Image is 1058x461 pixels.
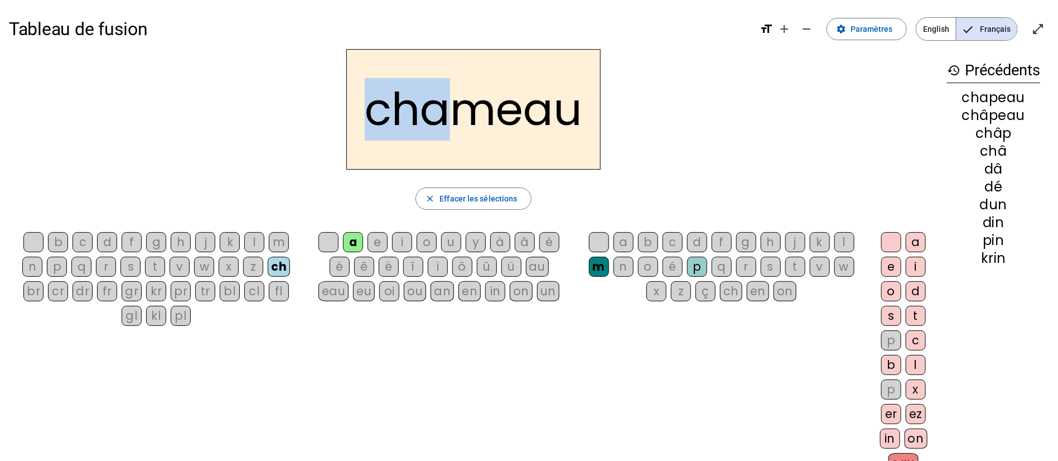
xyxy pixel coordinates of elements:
div: s [120,257,141,277]
div: l [906,355,926,375]
button: Augmenter la taille de la police [773,18,795,40]
div: au [526,257,549,277]
div: gl [122,306,142,326]
div: dé [947,180,1040,194]
div: tr [195,281,215,301]
div: oi [379,281,399,301]
div: b [638,232,658,252]
div: eau [318,281,349,301]
mat-icon: open_in_full [1031,22,1045,36]
div: t [906,306,926,326]
button: Paramètres [827,18,907,40]
div: an [431,281,454,301]
div: z [671,281,691,301]
div: û [477,257,497,277]
div: d [687,232,707,252]
div: w [834,257,854,277]
div: pl [171,306,191,326]
div: i [392,232,412,252]
div: g [146,232,166,252]
div: d [906,281,926,301]
div: p [881,380,901,400]
div: a [906,232,926,252]
div: u [441,232,461,252]
span: Paramètres [851,22,893,36]
div: châp [947,127,1040,140]
div: h [171,232,191,252]
div: cr [48,281,68,301]
div: q [712,257,732,277]
div: dun [947,198,1040,212]
div: ez [906,404,926,424]
div: ë [379,257,399,277]
div: x [219,257,239,277]
div: r [96,257,116,277]
div: é [330,257,350,277]
div: ô [452,257,472,277]
div: i [906,257,926,277]
div: m [589,257,609,277]
div: t [785,257,805,277]
div: ê [354,257,374,277]
div: l [244,232,264,252]
mat-button-toggle-group: Language selection [916,17,1018,41]
div: o [417,232,437,252]
div: in [485,281,505,301]
div: bl [220,281,240,301]
div: q [71,257,91,277]
div: o [881,281,901,301]
div: p [47,257,67,277]
div: o [638,257,658,277]
h1: Tableau de fusion [9,11,751,47]
div: chapeau [947,91,1040,104]
div: pin [947,234,1040,247]
div: a [613,232,634,252]
div: ç [695,281,716,301]
div: f [712,232,732,252]
div: ch [268,257,290,277]
div: br [23,281,44,301]
div: c [73,232,93,252]
div: eu [353,281,375,301]
div: g [736,232,756,252]
div: x [906,380,926,400]
div: c [663,232,683,252]
div: k [220,232,240,252]
div: â [515,232,535,252]
div: ï [428,257,448,277]
div: on [510,281,533,301]
div: en [747,281,769,301]
div: un [537,281,559,301]
div: b [881,355,901,375]
div: on [905,429,927,449]
mat-icon: settings [836,24,846,34]
div: z [243,257,263,277]
div: dr [73,281,93,301]
div: y [466,232,486,252]
span: Effacer les sélections [439,192,517,205]
div: m [269,232,289,252]
div: v [170,257,190,277]
button: Effacer les sélections [416,188,531,210]
div: fr [97,281,117,301]
mat-icon: format_size [760,22,773,36]
div: c [906,330,926,350]
div: s [761,257,781,277]
div: v [810,257,830,277]
h2: chameau [346,49,601,170]
div: e [368,232,388,252]
div: on [774,281,796,301]
div: din [947,216,1040,229]
div: h [761,232,781,252]
mat-icon: add [777,22,791,36]
div: kl [146,306,166,326]
div: pr [171,281,191,301]
div: t [145,257,165,277]
div: kr [146,281,166,301]
div: è [539,232,559,252]
div: s [881,306,901,326]
div: krin [947,252,1040,265]
div: é [663,257,683,277]
div: p [687,257,707,277]
div: ch [720,281,742,301]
